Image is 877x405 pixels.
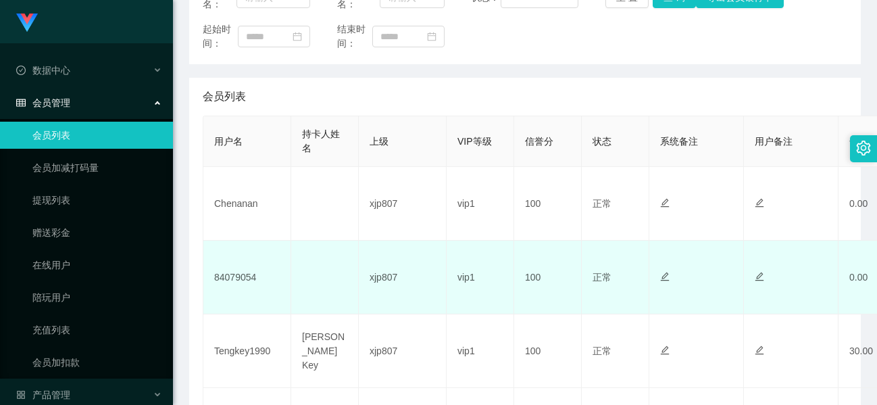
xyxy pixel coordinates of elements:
[755,198,764,208] i: 图标: edit
[593,136,611,147] span: 状态
[16,389,70,400] span: 产品管理
[849,136,868,147] span: 金额
[447,241,514,314] td: vip1
[427,32,436,41] i: 图标: calendar
[16,14,38,32] img: logo.9652507e.png
[514,167,582,241] td: 100
[203,22,238,51] span: 起始时间：
[660,136,698,147] span: 系统备注
[32,122,162,149] a: 会员列表
[32,316,162,343] a: 充值列表
[32,187,162,214] a: 提现列表
[755,136,793,147] span: 用户备注
[660,272,670,281] i: 图标: edit
[203,89,246,105] span: 会员列表
[16,65,70,76] span: 数据中心
[856,141,871,156] i: 图标: setting
[755,346,764,355] i: 图标: edit
[16,97,70,108] span: 会员管理
[291,314,359,388] td: [PERSON_NAME] Key
[214,136,243,147] span: 用户名
[660,346,670,355] i: 图标: edit
[457,136,492,147] span: VIP等级
[370,136,389,147] span: 上级
[525,136,553,147] span: 信誉分
[514,314,582,388] td: 100
[660,198,670,208] i: 图标: edit
[447,167,514,241] td: vip1
[302,128,340,153] span: 持卡人姓名
[32,219,162,246] a: 赠送彩金
[32,349,162,376] a: 会员加扣款
[359,241,447,314] td: xjp807
[337,22,372,51] span: 结束时间：
[514,241,582,314] td: 100
[593,272,611,283] span: 正常
[593,198,611,209] span: 正常
[359,167,447,241] td: xjp807
[16,66,26,75] i: 图标: check-circle-o
[203,241,291,314] td: 84079054
[593,346,611,356] span: 正常
[32,252,162,279] a: 在线用户
[203,167,291,241] td: Chenanan
[32,284,162,311] a: 陪玩用户
[293,32,302,41] i: 图标: calendar
[447,314,514,388] td: vip1
[16,98,26,108] i: 图标: table
[359,314,447,388] td: xjp807
[755,272,764,281] i: 图标: edit
[16,390,26,400] i: 图标: appstore-o
[203,314,291,388] td: Tengkey1990
[32,154,162,181] a: 会员加减打码量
